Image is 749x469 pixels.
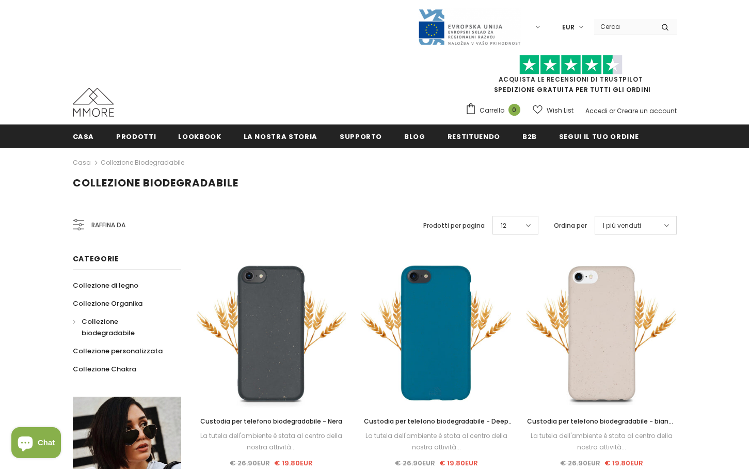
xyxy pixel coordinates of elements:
span: Custodia per telefono biodegradabile - Nera [200,417,342,426]
span: € 19.80EUR [274,458,313,468]
span: € 19.80EUR [604,458,643,468]
span: I più venduti [603,221,641,231]
span: Segui il tuo ordine [559,132,639,142]
a: Acquista le recensioni di TrustPilot [499,75,643,84]
span: € 26.90EUR [230,458,270,468]
a: Collezione personalizzata [73,342,163,360]
label: Ordina per [554,221,587,231]
a: B2B [522,124,537,148]
span: SPEDIZIONE GRATUITA PER TUTTI GLI ORDINI [465,59,677,94]
span: La nostra storia [244,132,317,142]
span: Wish List [547,105,573,116]
span: 12 [501,221,506,231]
span: supporto [340,132,382,142]
a: Blog [404,124,425,148]
inbox-online-store-chat: Shopify online store chat [8,427,64,461]
a: Collezione biodegradabile [73,312,170,342]
span: Collezione biodegradabile [73,176,238,190]
span: Collezione Chakra [73,364,136,374]
span: Casa [73,132,94,142]
span: € 26.90EUR [395,458,435,468]
a: Custodia per telefono biodegradabile - Deep Sea Blue [361,416,511,427]
span: Blog [404,132,425,142]
span: Raffina da [91,220,125,231]
span: Prodotti [116,132,156,142]
span: B2B [522,132,537,142]
span: € 26.90EUR [560,458,600,468]
span: Carrello [480,105,504,116]
a: Collezione Organika [73,294,142,312]
span: Custodia per telefono biodegradabile - bianco naturale [527,417,676,437]
span: Collezione Organika [73,299,142,308]
span: Collezione biodegradabile [82,317,135,338]
a: Casa [73,157,91,169]
span: Lookbook [178,132,221,142]
a: Wish List [533,101,573,119]
span: Collezione di legno [73,280,138,290]
span: € 19.80EUR [439,458,478,468]
span: Collezione personalizzata [73,346,163,356]
span: Custodia per telefono biodegradabile - Deep Sea Blue [364,417,513,437]
a: Javni Razpis [418,22,521,31]
a: Casa [73,124,94,148]
a: Accedi [585,106,608,115]
div: La tutela dell'ambiente è stata al centro della nostra attività... [361,430,511,453]
span: EUR [562,22,575,33]
a: Prodotti [116,124,156,148]
span: 0 [508,104,520,116]
span: Restituendo [448,132,500,142]
div: La tutela dell'ambiente è stata al centro della nostra attività... [527,430,676,453]
a: Lookbook [178,124,221,148]
a: Segui il tuo ordine [559,124,639,148]
img: Casi MMORE [73,88,114,117]
a: Custodia per telefono biodegradabile - Nera [197,416,346,427]
label: Prodotti per pagina [423,221,485,231]
div: La tutela dell'ambiente è stata al centro della nostra attività... [197,430,346,453]
a: Collezione biodegradabile [101,158,184,167]
a: La nostra storia [244,124,317,148]
input: Search Site [594,19,654,34]
a: Carrello 0 [465,103,525,118]
img: Javni Razpis [418,8,521,46]
span: Categorie [73,254,119,264]
a: Custodia per telefono biodegradabile - bianco naturale [527,416,676,427]
a: Collezione Chakra [73,360,136,378]
a: Collezione di legno [73,276,138,294]
a: Creare un account [617,106,677,115]
a: supporto [340,124,382,148]
a: Restituendo [448,124,500,148]
span: or [609,106,615,115]
img: Fidati di Pilot Stars [519,55,623,75]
